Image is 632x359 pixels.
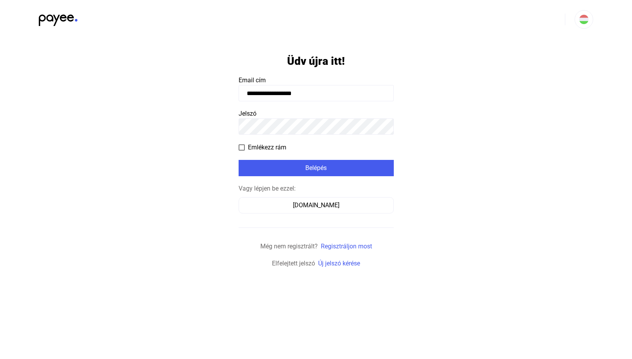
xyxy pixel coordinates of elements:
[260,243,318,250] span: Még nem regisztrált?
[321,243,372,250] a: Regisztráljon most
[318,260,360,267] a: Új jelszó kérése
[272,260,315,267] span: Elfelejtett jelszó
[39,10,78,26] img: black-payee-blue-dot.svg
[239,110,256,117] span: Jelszó
[579,15,589,24] img: HU
[239,160,394,176] button: Belépés
[239,184,394,193] div: Vagy lépjen be ezzel:
[239,201,394,209] a: [DOMAIN_NAME]
[241,201,391,210] div: [DOMAIN_NAME]
[248,143,286,152] span: Emlékezz rám
[575,10,593,29] button: HU
[239,76,266,84] span: Email cím
[287,54,345,68] h1: Üdv újra itt!
[241,163,391,173] div: Belépés
[239,197,394,213] button: [DOMAIN_NAME]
